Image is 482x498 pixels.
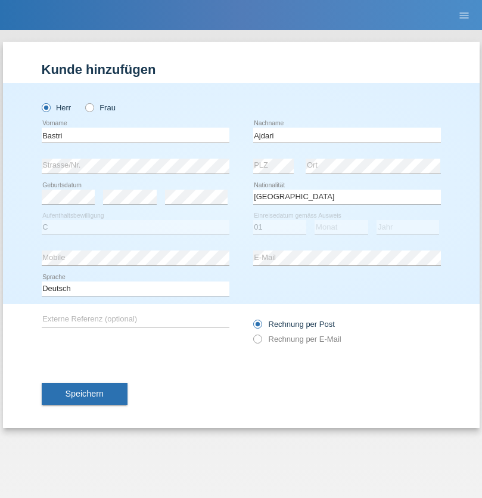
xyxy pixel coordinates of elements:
label: Rechnung per E-Mail [253,335,341,344]
a: menu [452,11,476,18]
input: Frau [85,103,93,111]
input: Herr [42,103,49,111]
label: Herr [42,103,71,112]
input: Rechnung per E-Mail [253,335,261,349]
span: Speichern [66,389,104,398]
h1: Kunde hinzufügen [42,62,441,77]
input: Rechnung per Post [253,320,261,335]
label: Rechnung per Post [253,320,335,329]
label: Frau [85,103,116,112]
button: Speichern [42,383,128,406]
i: menu [458,10,470,21]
